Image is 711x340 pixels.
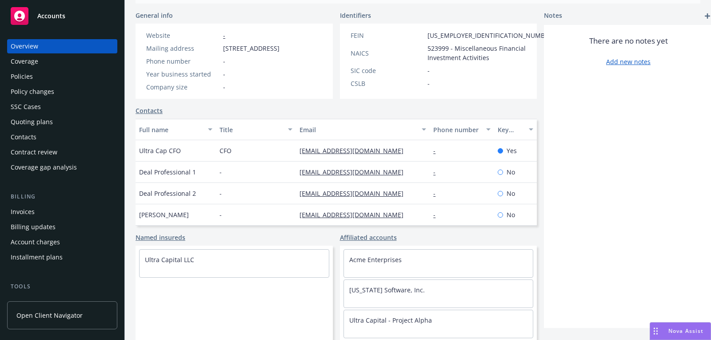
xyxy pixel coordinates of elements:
[11,69,33,84] div: Policies
[507,167,515,177] span: No
[507,210,515,219] span: No
[351,79,424,88] div: CSLB
[7,145,117,159] a: Contract review
[7,85,117,99] a: Policy changes
[223,69,225,79] span: -
[427,79,430,88] span: -
[11,39,38,53] div: Overview
[589,36,668,46] span: There are no notes yet
[7,115,117,129] a: Quoting plans
[223,82,225,92] span: -
[139,167,196,177] span: Deal Professional 1
[11,220,56,234] div: Billing updates
[11,54,38,69] div: Coverage
[139,210,189,219] span: [PERSON_NAME]
[11,85,54,99] div: Policy changes
[7,282,117,291] div: Tools
[223,31,225,40] a: -
[498,125,523,134] div: Key contact
[136,11,173,20] span: General info
[668,327,703,335] span: Nova Assist
[340,233,397,242] a: Affiliated accounts
[7,205,117,219] a: Invoices
[427,66,430,75] span: -
[11,130,36,144] div: Contacts
[300,210,411,219] a: [EMAIL_ADDRESS][DOMAIN_NAME]
[349,286,425,294] a: [US_STATE] Software, Inc.
[146,69,220,79] div: Year business started
[136,233,185,242] a: Named insureds
[146,44,220,53] div: Mailing address
[220,167,222,177] span: -
[349,255,402,264] a: Acme Enterprises
[433,125,480,134] div: Phone number
[220,125,283,134] div: Title
[433,189,443,198] a: -
[650,322,711,340] button: Nova Assist
[7,54,117,69] a: Coverage
[16,311,83,320] span: Open Client Navigator
[136,106,163,115] a: Contacts
[7,4,117,28] a: Accounts
[220,210,222,219] span: -
[11,250,63,264] div: Installment plans
[11,145,57,159] div: Contract review
[223,44,280,53] span: [STREET_ADDRESS]
[300,189,411,198] a: [EMAIL_ADDRESS][DOMAIN_NAME]
[296,119,430,140] button: Email
[11,160,77,174] div: Coverage gap analysis
[139,146,181,155] span: Ultra Cap CFO
[7,235,117,249] a: Account charges
[11,115,53,129] div: Quoting plans
[220,189,222,198] span: -
[146,31,220,40] div: Website
[427,44,555,62] span: 523999 - Miscellaneous Financial Investment Activities
[11,205,35,219] div: Invoices
[11,235,60,249] div: Account charges
[494,119,537,140] button: Key contact
[7,39,117,53] a: Overview
[349,316,432,324] a: Ultra Capital - Project Alpha
[300,168,411,176] a: [EMAIL_ADDRESS][DOMAIN_NAME]
[433,210,443,219] a: -
[7,192,117,201] div: Billing
[300,125,416,134] div: Email
[145,255,194,264] a: Ultra Capital LLC
[37,12,65,20] span: Accounts
[146,82,220,92] div: Company size
[351,66,424,75] div: SIC code
[430,119,494,140] button: Phone number
[507,189,515,198] span: No
[223,57,225,66] span: -
[433,168,443,176] a: -
[146,57,220,66] div: Phone number
[216,119,296,140] button: Title
[11,100,41,114] div: SSC Cases
[139,125,203,134] div: Full name
[427,31,555,40] span: [US_EMPLOYER_IDENTIFICATION_NUMBER]
[433,146,443,155] a: -
[136,119,216,140] button: Full name
[650,323,661,340] div: Drag to move
[351,31,424,40] div: FEIN
[7,69,117,84] a: Policies
[7,220,117,234] a: Billing updates
[351,49,424,58] div: NAICS
[7,250,117,264] a: Installment plans
[7,130,117,144] a: Contacts
[300,146,411,155] a: [EMAIL_ADDRESS][DOMAIN_NAME]
[606,57,651,66] a: Add new notes
[544,11,562,21] span: Notes
[340,11,371,20] span: Identifiers
[507,146,517,155] span: Yes
[139,189,196,198] span: Deal Professional 2
[7,160,117,174] a: Coverage gap analysis
[7,100,117,114] a: SSC Cases
[220,146,232,155] span: CFO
